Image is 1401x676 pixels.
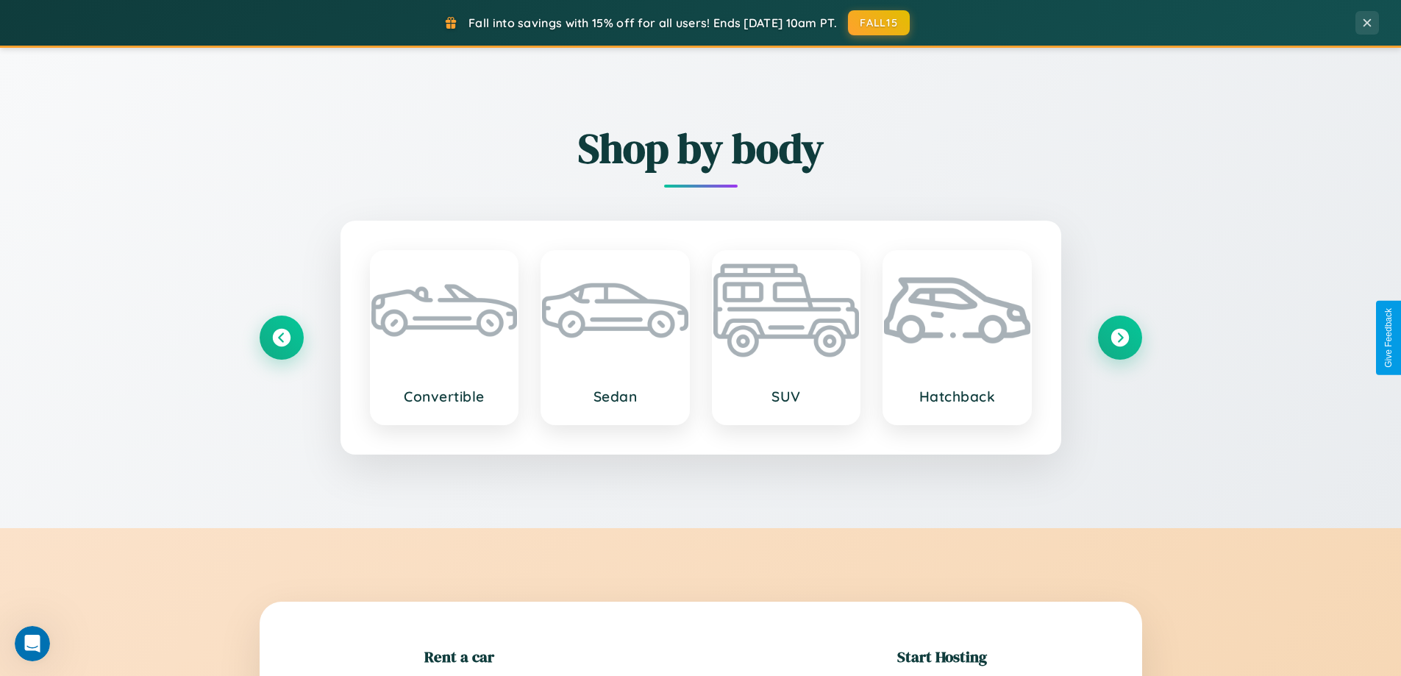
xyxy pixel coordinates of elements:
[1383,308,1394,368] div: Give Feedback
[899,388,1016,405] h3: Hatchback
[468,15,837,30] span: Fall into savings with 15% off for all users! Ends [DATE] 10am PT.
[15,626,50,661] iframe: Intercom live chat
[386,388,503,405] h3: Convertible
[557,388,674,405] h3: Sedan
[728,388,845,405] h3: SUV
[848,10,910,35] button: FALL15
[897,646,987,667] h2: Start Hosting
[260,120,1142,177] h2: Shop by body
[424,646,494,667] h2: Rent a car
